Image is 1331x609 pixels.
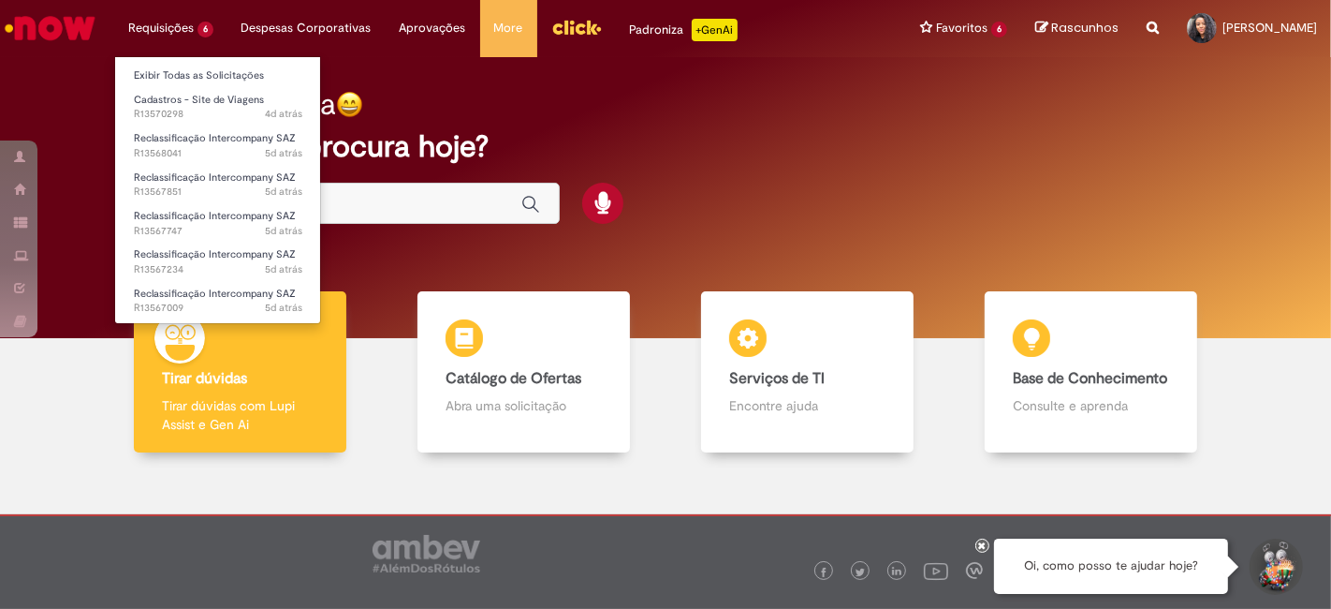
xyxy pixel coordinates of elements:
b: Serviços de TI [729,369,825,388]
p: Abra uma solicitação [446,396,603,415]
span: 5d atrás [265,224,302,238]
span: 5d atrás [265,146,302,160]
b: Catálogo de Ofertas [446,369,581,388]
p: Consulte e aprenda [1013,396,1170,415]
a: Aberto R13570298 : Cadastros - Site de Viagens [115,90,321,125]
div: Oi, como posso te ajudar hoje? [994,539,1228,594]
b: Base de Conhecimento [1013,369,1167,388]
time: 25/09/2025 16:32:41 [265,185,302,199]
a: Exibir Todas as Solicitações [115,66,321,86]
span: Requisições [128,19,194,37]
span: [PERSON_NAME] [1222,20,1317,36]
button: Iniciar Conversa de Suporte [1247,539,1303,595]
img: happy-face.png [336,91,363,118]
span: Reclassificação Intercompany SAZ [134,171,296,185]
a: Catálogo de Ofertas Abra uma solicitação [382,291,665,453]
span: R13567009 [134,301,302,316]
time: 25/09/2025 14:39:57 [265,301,302,315]
span: Despesas Corporativas [241,19,372,37]
h2: O que você procura hoje? [136,130,1195,163]
p: +GenAi [692,19,738,41]
a: Rascunhos [1035,20,1119,37]
img: logo_footer_facebook.png [819,568,828,577]
span: Reclassificação Intercompany SAZ [134,131,296,145]
a: Aberto R13567009 : Reclassificação Intercompany SAZ [115,284,321,319]
span: R13567234 [134,262,302,277]
time: 26/09/2025 11:58:41 [265,107,302,121]
p: Encontre ajuda [729,396,886,415]
span: R13567747 [134,224,302,239]
span: Cadastros - Site de Viagens [134,93,264,107]
a: Tirar dúvidas Tirar dúvidas com Lupi Assist e Gen Ai [98,291,382,453]
ul: Requisições [114,56,321,324]
span: 5d atrás [265,262,302,276]
span: Reclassificação Intercompany SAZ [134,287,296,301]
b: Tirar dúvidas [162,369,247,388]
div: Padroniza [630,19,738,41]
a: Aberto R13568041 : Reclassificação Intercompany SAZ [115,128,321,163]
span: 5d atrás [265,185,302,199]
span: R13570298 [134,107,302,122]
span: Aprovações [400,19,466,37]
span: Reclassificação Intercompany SAZ [134,209,296,223]
p: Tirar dúvidas com Lupi Assist e Gen Ai [162,396,319,434]
span: Rascunhos [1051,19,1119,37]
a: Serviços de TI Encontre ajuda [665,291,949,453]
time: 25/09/2025 15:11:02 [265,262,302,276]
img: logo_footer_youtube.png [924,558,948,583]
a: Aberto R13567851 : Reclassificação Intercompany SAZ [115,168,321,202]
img: logo_footer_ambev_rotulo_gray.png [373,535,480,572]
img: logo_footer_workplace.png [966,562,983,579]
span: 4d atrás [265,107,302,121]
img: click_logo_yellow_360x200.png [551,13,602,41]
img: logo_footer_twitter.png [856,568,865,577]
a: Aberto R13567747 : Reclassificação Intercompany SAZ [115,206,321,241]
span: Favoritos [936,19,987,37]
img: logo_footer_linkedin.png [892,567,901,578]
a: Aberto R13567234 : Reclassificação Intercompany SAZ [115,245,321,279]
span: 6 [197,22,213,37]
span: 5d atrás [265,301,302,315]
span: 6 [991,22,1007,37]
a: Base de Conhecimento Consulte e aprenda [949,291,1233,453]
time: 25/09/2025 16:18:35 [265,224,302,238]
span: More [494,19,523,37]
span: R13568041 [134,146,302,161]
img: ServiceNow [2,9,98,47]
time: 25/09/2025 16:56:36 [265,146,302,160]
span: R13567851 [134,185,302,200]
span: Reclassificação Intercompany SAZ [134,247,296,261]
